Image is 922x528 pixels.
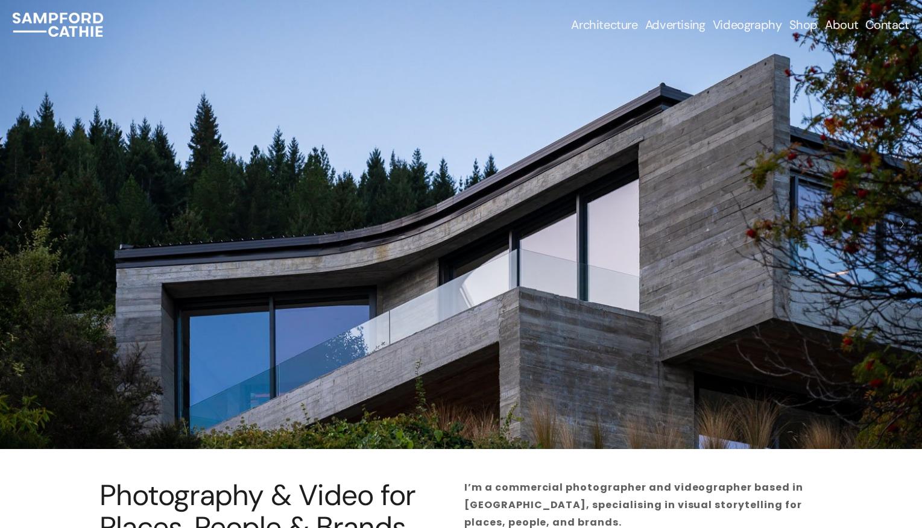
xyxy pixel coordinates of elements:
a: folder dropdown [645,16,706,33]
img: Sampford Cathie Photo + Video [13,13,103,37]
a: About [825,16,858,33]
span: Architecture [571,17,637,32]
span: Advertising [645,17,706,32]
a: folder dropdown [571,16,637,33]
a: Shop [789,16,818,33]
button: Next Slide [894,215,910,234]
button: Previous Slide [12,215,28,234]
a: Contact [865,16,909,33]
a: Videography [713,16,782,33]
